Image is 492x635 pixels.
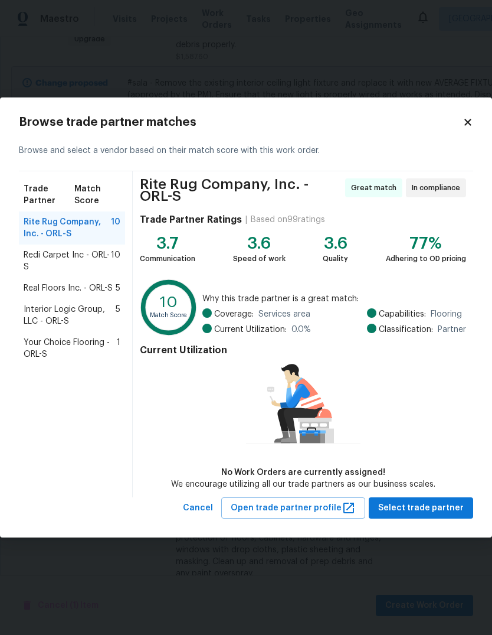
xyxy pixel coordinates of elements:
span: Redi Carpet Inc - ORL-S [24,249,111,273]
h4: Trade Partner Ratings [140,214,242,226]
span: Trade Partner [24,183,74,207]
div: Browse and select a vendor based on their match score with this work order. [19,131,473,171]
span: Real Floors Inc. - ORL-S [24,282,113,294]
span: Open trade partner profile [231,501,356,516]
span: Rite Rug Company, Inc. - ORL-S [24,216,111,240]
span: Interior Logic Group, LLC - ORL-S [24,304,116,327]
span: 5 [116,304,120,327]
div: Quality [323,253,348,265]
div: Communication [140,253,195,265]
span: 10 [111,249,120,273]
span: 10 [111,216,120,240]
span: Capabilities: [379,308,426,320]
span: Flooring [431,308,462,320]
div: 3.6 [233,237,286,249]
div: 3.6 [323,237,348,249]
div: Based on 99 ratings [251,214,325,226]
span: 5 [116,282,120,294]
button: Open trade partner profile [221,497,365,519]
span: Great match [351,182,401,194]
button: Select trade partner [369,497,473,519]
span: Match Score [74,183,120,207]
button: Cancel [178,497,218,519]
span: Classification: [379,324,433,336]
span: 1 [117,337,120,360]
span: Coverage: [214,308,254,320]
span: Rite Rug Company, Inc. - ORL-S [140,178,342,202]
div: Speed of work [233,253,286,265]
span: 0.0 % [291,324,311,336]
div: No Work Orders are currently assigned! [171,467,435,478]
text: 10 [160,294,178,310]
h4: Current Utilization [140,344,466,356]
span: Why this trade partner is a great match: [202,293,466,305]
span: Your Choice Flooring - ORL-S [24,337,117,360]
div: | [242,214,251,226]
span: Select trade partner [378,501,464,516]
div: 77% [386,237,466,249]
div: Adhering to OD pricing [386,253,466,265]
span: Partner [438,324,466,336]
span: Cancel [183,501,213,516]
div: We encourage utilizing all our trade partners as our business scales. [171,478,435,490]
h2: Browse trade partner matches [19,116,463,128]
text: Match Score [150,311,188,318]
span: Services area [258,308,310,320]
span: Current Utilization: [214,324,287,336]
span: In compliance [412,182,465,194]
div: 3.7 [140,237,195,249]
